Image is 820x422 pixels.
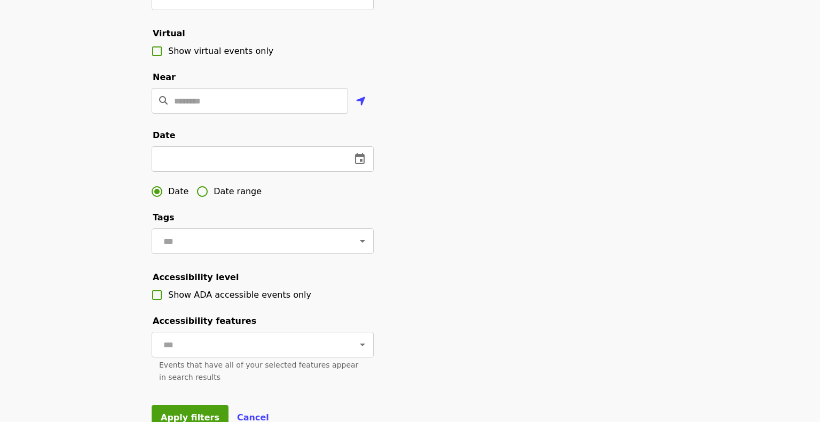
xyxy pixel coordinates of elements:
input: Location [174,88,348,114]
i: search icon [159,95,168,106]
button: Use my location [348,89,374,115]
button: change date [347,146,373,172]
span: Date [153,130,176,140]
button: Open [355,234,370,249]
span: Date [168,185,188,198]
span: Accessibility level [153,272,239,282]
i: location-arrow icon [356,95,366,108]
span: Near [153,72,176,82]
span: Events that have all of your selected features appear in search results [159,361,358,381]
span: Date range [214,185,262,198]
span: Show ADA accessible events only [168,290,311,300]
button: Open [355,337,370,352]
span: Tags [153,212,175,222]
span: Virtual [153,28,185,38]
span: Accessibility features [153,316,256,326]
span: Show virtual events only [168,46,273,56]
